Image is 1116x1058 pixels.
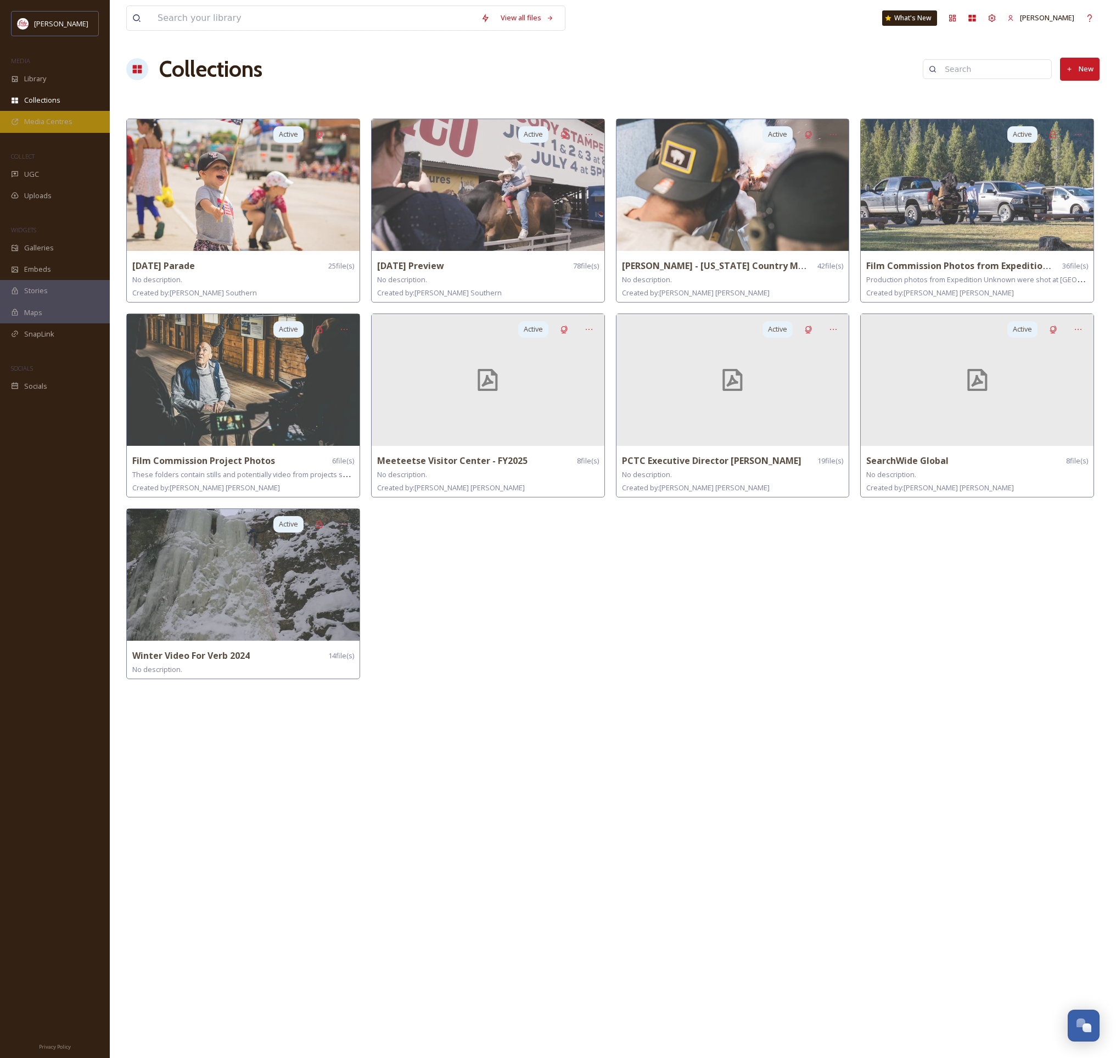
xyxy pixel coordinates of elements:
span: No description. [622,469,672,479]
span: SOCIALS [11,364,33,372]
button: Open Chat [1068,1010,1100,1042]
span: Active [768,324,787,334]
span: Socials [24,381,47,391]
strong: Film Commission Project Photos [132,455,275,467]
span: 14 file(s) [328,651,354,661]
span: MEDIA [11,57,30,65]
span: Uploads [24,191,52,201]
strong: PCTC Executive Director [PERSON_NAME] [622,455,801,467]
span: 8 file(s) [577,456,599,466]
span: Media Centres [24,116,72,127]
span: 6 file(s) [332,456,354,466]
span: 19 file(s) [817,456,843,466]
img: a6b5d6e4-a062-48ee-9214-c470d0bd5a5d.jpg [127,314,360,446]
span: Created by: [PERSON_NAME] [PERSON_NAME] [132,483,280,492]
span: Stories [24,286,48,296]
span: Created by: [PERSON_NAME] Southern [132,288,257,298]
span: Galleries [24,243,54,253]
span: Library [24,74,46,84]
img: 86cec67d-ce5b-4e60-beee-f4c5d4239990.jpg [372,119,604,251]
span: WIDGETS [11,226,36,234]
span: Active [279,324,298,334]
span: Created by: [PERSON_NAME] [PERSON_NAME] [866,483,1014,492]
span: Created by: [PERSON_NAME] [PERSON_NAME] [622,483,770,492]
span: Created by: [PERSON_NAME] [PERSON_NAME] [622,288,770,298]
a: Privacy Policy [39,1039,71,1053]
span: 25 file(s) [328,261,354,271]
span: Privacy Policy [39,1043,71,1050]
span: [PERSON_NAME] [34,19,88,29]
span: No description. [622,275,672,284]
img: 04e090d8-7308-46f3-b72c-6c397829ef16.jpg [861,119,1093,251]
span: COLLECT [11,152,35,160]
span: No description. [377,275,427,284]
span: 78 file(s) [573,261,599,271]
span: Embeds [24,264,51,275]
span: Maps [24,307,42,318]
strong: [DATE] Parade [132,260,195,272]
span: Created by: [PERSON_NAME] Southern [377,288,502,298]
span: Active [1013,129,1032,139]
span: 36 file(s) [1062,261,1088,271]
span: No description. [377,469,427,479]
a: View all files [495,7,559,29]
span: Active [524,129,543,139]
strong: [DATE] Preview [377,260,444,272]
span: No description. [132,664,182,674]
strong: Winter Video For Verb 2024 [132,650,250,662]
span: Collections [24,95,60,105]
span: Active [279,519,298,529]
span: No description. [132,275,182,284]
span: Active [279,129,298,139]
strong: SearchWide Global [866,455,949,467]
strong: [PERSON_NAME] - [US_STATE] Country Magazine [622,260,834,272]
strong: Film Commission Photos from Expedition Unknown 2024 [866,260,1114,272]
span: Active [1013,324,1032,334]
input: Search [939,58,1046,80]
span: 8 file(s) [1066,456,1088,466]
span: UGC [24,169,39,180]
span: 42 file(s) [817,261,843,271]
span: Active [524,324,543,334]
span: Created by: [PERSON_NAME] [PERSON_NAME] [866,288,1014,298]
img: 5d85bc03-3da2-415c-811a-38cc8f57c1c6.jpg [616,119,849,251]
strong: Meeteetse Visitor Center - FY2025 [377,455,528,467]
img: 6a245777-1441-43af-9292-a9ff2999359d.jpg [127,119,360,251]
span: [PERSON_NAME] [1020,13,1074,23]
input: Search your library [152,6,475,30]
img: 5e489298-3940-4157-aaed-845cc74512b5.jpg [127,509,360,641]
button: New [1060,58,1100,80]
a: Collections [159,53,262,86]
span: These folders contain stills and potentially video from projects shot in [GEOGRAPHIC_DATA]. [132,469,434,479]
img: images%20(1).png [18,18,29,29]
a: [PERSON_NAME] [1002,7,1080,29]
span: No description. [866,469,916,479]
span: SnapLink [24,329,54,339]
span: Active [768,129,787,139]
a: What's New [882,10,937,26]
span: Created by: [PERSON_NAME] [PERSON_NAME] [377,483,525,492]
